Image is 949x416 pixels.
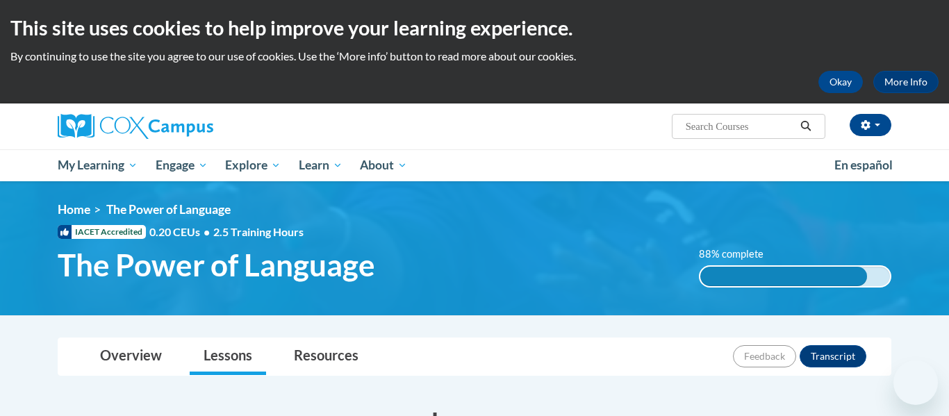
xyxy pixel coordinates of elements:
[225,157,281,174] span: Explore
[290,149,352,181] a: Learn
[818,71,863,93] button: Okay
[49,149,147,181] a: My Learning
[58,114,213,139] img: Cox Campus
[873,71,939,93] a: More Info
[800,345,866,367] button: Transcript
[190,338,266,375] a: Lessons
[37,149,912,181] div: Main menu
[834,158,893,172] span: En español
[86,338,176,375] a: Overview
[684,118,795,135] input: Search Courses
[58,157,138,174] span: My Learning
[699,247,779,262] label: 88% complete
[147,149,217,181] a: Engage
[10,14,939,42] h2: This site uses cookies to help improve your learning experience.
[280,338,372,375] a: Resources
[149,224,213,240] span: 0.20 CEUs
[213,225,304,238] span: 2.5 Training Hours
[733,345,796,367] button: Feedback
[700,267,868,286] div: 88% complete
[850,114,891,136] button: Account Settings
[352,149,417,181] a: About
[58,114,322,139] a: Cox Campus
[58,202,90,217] a: Home
[10,49,939,64] p: By continuing to use the site you agree to our use of cookies. Use the ‘More info’ button to read...
[216,149,290,181] a: Explore
[58,247,375,283] span: The Power of Language
[58,225,146,239] span: IACET Accredited
[156,157,208,174] span: Engage
[893,360,938,405] iframe: Button to launch messaging window
[204,225,210,238] span: •
[299,157,343,174] span: Learn
[106,202,231,217] span: The Power of Language
[795,118,816,135] button: Search
[825,151,902,180] a: En español
[360,157,407,174] span: About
